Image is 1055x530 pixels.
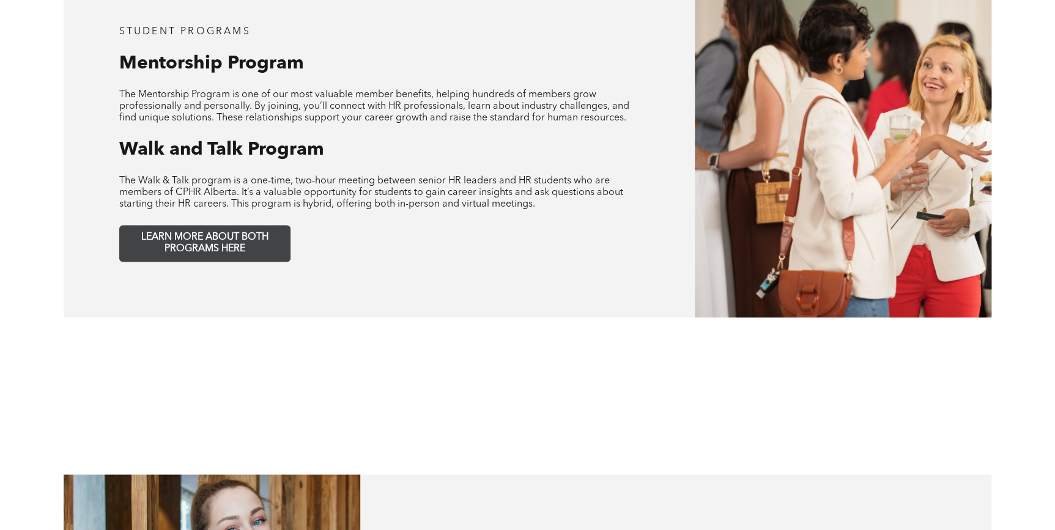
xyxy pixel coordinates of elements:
[119,141,324,159] span: Walk and Talk Program
[119,176,623,209] span: The Walk & Talk program is a one-time, two-hour meeting between senior HR leaders and HR students...
[119,53,639,75] h3: Mentorship Program
[119,90,629,123] span: The Mentorship Program is one of our most valuable member benefits, helping hundreds of members g...
[119,27,251,37] span: student programs
[119,225,291,262] a: LEARN MORE ABOUT BOTH PROGRAMS HERE
[124,232,286,255] span: LEARN MORE ABOUT BOTH PROGRAMS HERE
